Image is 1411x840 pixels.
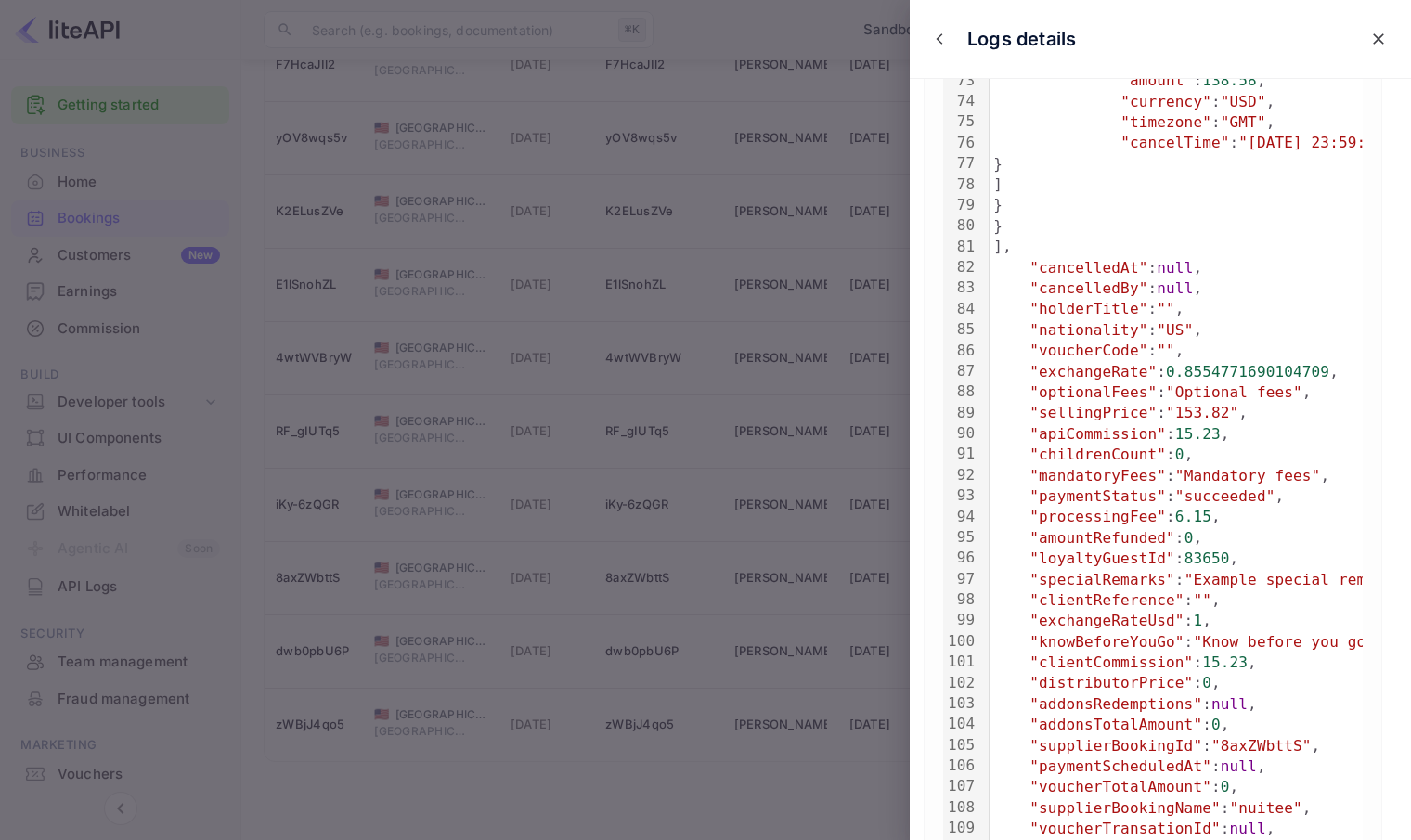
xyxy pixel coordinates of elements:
div: 87 [943,361,977,381]
div: 109 [943,818,977,838]
span: "loyaltyGuestId" [1029,549,1175,567]
span: null [1221,757,1257,775]
div: 91 [943,444,977,464]
div: 95 [943,527,977,548]
span: "distributorPrice" [1029,674,1193,691]
div: 92 [943,465,977,485]
div: 81 [943,237,977,257]
div: 101 [943,652,977,672]
span: "specialRemarks" [1029,571,1175,588]
span: "153.82" [1166,404,1238,421]
span: "clientCommission" [1029,653,1193,671]
div: 96 [943,548,977,568]
span: "cancelledBy" [1029,279,1147,297]
div: 108 [943,797,977,818]
span: "childrenCount" [1029,446,1166,463]
span: "USD" [1221,93,1266,110]
p: Logs details [967,25,1076,53]
span: "cancelTime" [1120,134,1229,151]
div: 99 [943,610,977,630]
span: 138.58 [1202,71,1257,89]
span: "mandatoryFees" [1029,467,1166,485]
div: 100 [943,631,977,652]
span: "holderTitle" [1029,300,1147,317]
div: 94 [943,507,977,527]
span: "[DATE] 23:59:59" [1238,134,1392,151]
span: "optionalFees" [1029,383,1157,401]
span: "voucherCode" [1029,342,1147,359]
div: 78 [943,174,977,195]
span: "addonsTotalAmount" [1029,716,1202,733]
div: 88 [943,381,977,402]
div: 79 [943,195,977,215]
div: 97 [943,569,977,589]
span: "8axZWbttS" [1211,737,1312,755]
span: "succeeded" [1175,487,1275,505]
span: "" [1157,300,1175,317]
span: "paymentScheduledAt" [1029,757,1211,775]
span: null [1211,695,1248,713]
div: 76 [943,133,977,153]
span: 0 [1202,674,1211,691]
span: 83650 [1184,549,1230,567]
span: "knowBeforeYouGo" [1029,633,1184,651]
span: "voucherTotalAmount" [1029,778,1211,795]
span: 0 [1211,716,1221,733]
button: close [1362,22,1395,56]
div: 86 [943,341,977,361]
div: 106 [943,756,977,776]
span: "supplierBookingName" [1029,799,1220,817]
span: "nationality" [1029,321,1147,339]
div: 80 [943,215,977,236]
span: "currency" [1120,93,1211,110]
span: null [1157,259,1193,277]
div: 104 [943,714,977,734]
div: 75 [943,111,977,132]
span: "amountRefunded" [1029,529,1175,547]
span: "Know before you go" [1193,633,1375,651]
span: 0.8554771690104709 [1166,363,1329,381]
span: "voucherTransationId" [1029,820,1220,837]
span: "GMT" [1221,113,1266,131]
div: 89 [943,403,977,423]
span: 0 [1175,446,1184,463]
span: "" [1193,591,1211,609]
span: "clientReference" [1029,591,1184,609]
span: null [1230,820,1266,837]
div: 82 [943,257,977,278]
span: "amount" [1120,71,1193,89]
span: "addonsRedemptions" [1029,695,1202,713]
div: 77 [943,153,977,174]
span: "timezone" [1120,113,1211,131]
span: 6.15 [1175,508,1211,525]
div: 98 [943,589,977,610]
span: "exchangeRateUsd" [1029,612,1184,629]
span: "cancelledAt" [1029,259,1147,277]
span: "Optional fees" [1166,383,1302,401]
span: "nuitee" [1230,799,1302,817]
div: 73 [943,71,977,91]
div: 85 [943,319,977,340]
span: 15.23 [1175,425,1221,443]
span: "supplierBookingId" [1029,737,1202,755]
span: 0 [1184,529,1194,547]
div: 93 [943,485,977,506]
span: "processingFee" [1029,508,1166,525]
span: "exchangeRate" [1029,363,1157,381]
span: "apiCommission" [1029,425,1166,443]
span: 1 [1193,612,1202,629]
button: close [926,25,953,53]
span: "sellingPrice" [1029,404,1157,421]
div: 107 [943,776,977,796]
div: 103 [943,693,977,714]
div: 84 [943,299,977,319]
span: "" [1157,342,1175,359]
div: 83 [943,278,977,298]
div: 102 [943,673,977,693]
span: "paymentStatus" [1029,487,1166,505]
div: 74 [943,91,977,111]
span: null [1157,279,1193,297]
span: 15.23 [1202,653,1248,671]
div: 90 [943,423,977,444]
div: 105 [943,735,977,756]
